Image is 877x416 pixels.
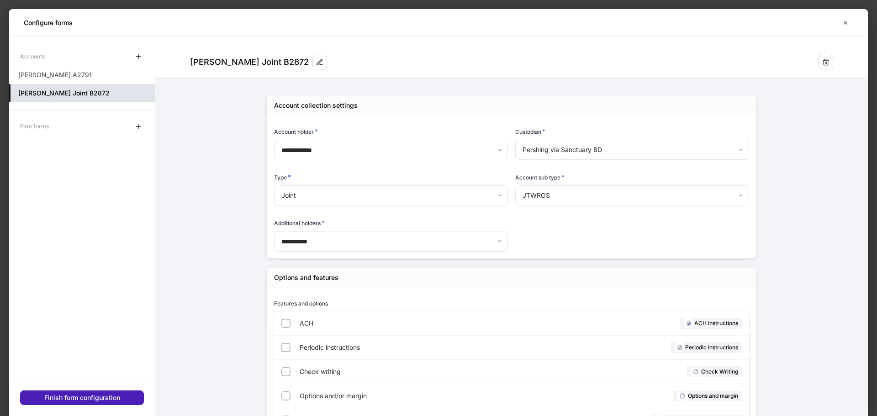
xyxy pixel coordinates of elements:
span: Check writing [300,367,507,376]
h5: [PERSON_NAME] Joint B2872 [18,89,110,98]
div: Account collection settings [274,101,358,110]
div: Pershing via Sanctuary BD [515,140,749,160]
h6: Type [274,173,291,182]
div: Firm forms [20,118,49,134]
h6: Features and options [274,299,328,308]
h6: Additional holders [274,218,325,227]
h6: Account sub type [515,173,565,182]
a: [PERSON_NAME] Joint B2872 [9,84,155,102]
a: [PERSON_NAME] A2791 [9,66,155,84]
div: Joint [274,185,507,205]
div: Finish form configuration [44,395,120,401]
button: Finish form configuration [20,390,144,405]
h6: Options and margin [688,391,738,400]
div: [PERSON_NAME] Joint B2872 [190,57,309,68]
span: Options and/or margin [300,391,513,400]
div: JTWROS [515,185,749,205]
span: Periodic instructions [300,343,508,352]
h5: Configure forms [24,18,73,27]
p: [PERSON_NAME] A2791 [18,70,92,79]
div: Options and features [274,273,338,282]
h6: Account holder [274,127,318,136]
span: ACH [300,319,489,328]
h6: Check Writing [701,367,738,376]
h6: ACH Instructions [694,319,738,327]
h6: Custodian [515,127,545,136]
h6: Periodic Instructions [685,343,738,352]
div: Accounts [20,48,45,64]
